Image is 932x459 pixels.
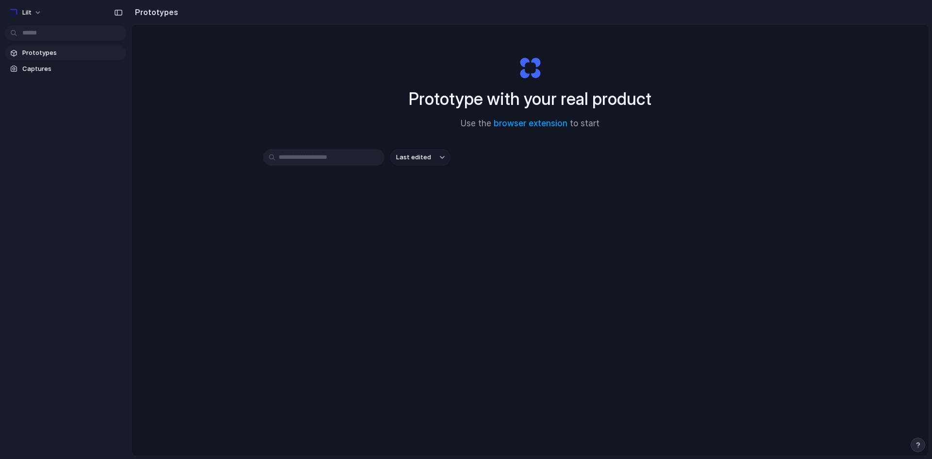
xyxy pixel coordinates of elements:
span: Last edited [396,153,431,162]
a: Captures [5,62,126,76]
span: Prototypes [22,48,122,58]
h1: Prototype with your real product [409,86,651,112]
h2: Prototypes [131,6,178,18]
span: Captures [22,64,122,74]
span: Use the to start [461,118,599,130]
span: Lilt [22,8,32,17]
a: Prototypes [5,46,126,60]
a: browser extension [494,119,567,128]
button: Last edited [390,149,450,166]
button: Lilt [5,5,47,20]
